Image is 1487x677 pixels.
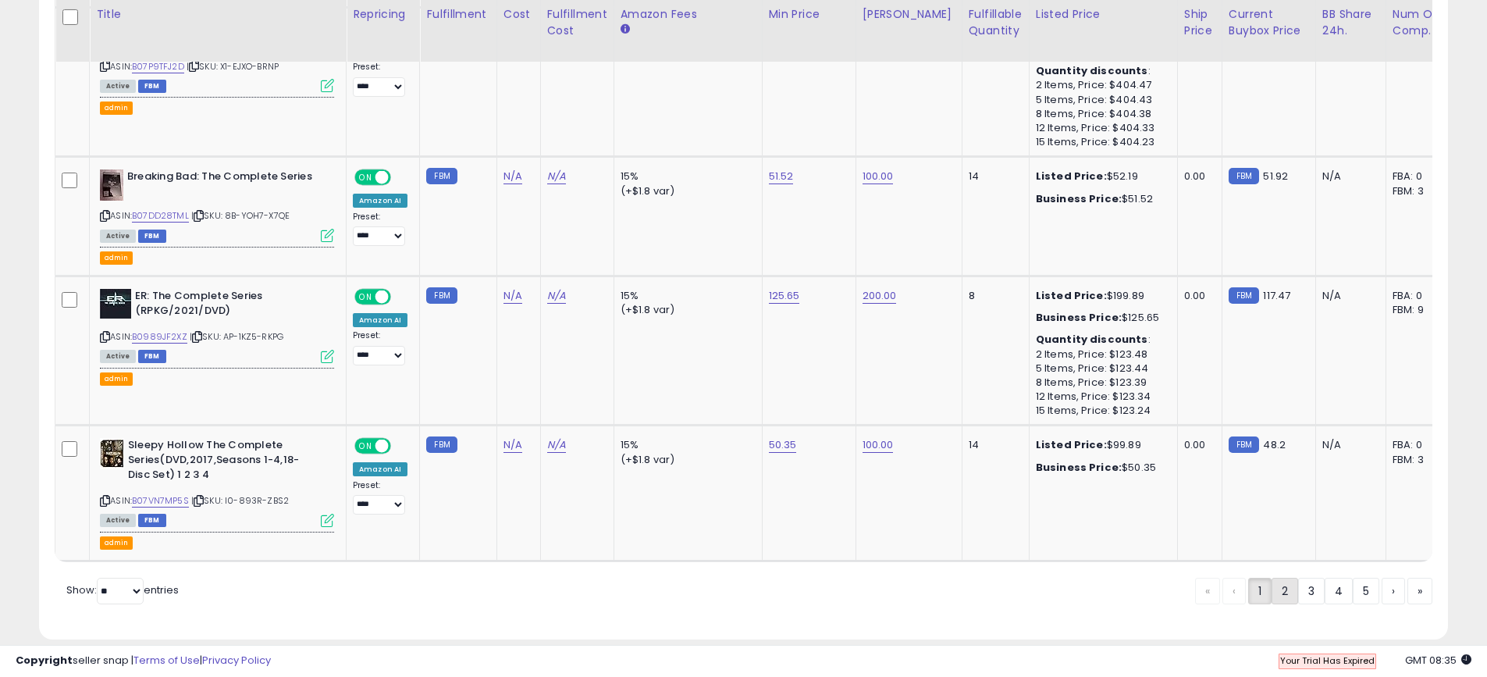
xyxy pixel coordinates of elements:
div: 0.00 [1184,438,1210,452]
a: Terms of Use [133,653,200,668]
div: $52.19 [1036,169,1165,184]
span: All listings currently available for purchase on Amazon [100,80,136,93]
div: $51.52 [1036,192,1165,206]
strong: Copyright [16,653,73,668]
div: seller snap | | [16,654,271,668]
img: 318E0D4OlVL._SL40_.jpg [100,289,131,319]
a: N/A [547,288,566,304]
div: 12 Items, Price: $123.34 [1036,390,1165,404]
div: (+$1.8 var) [621,453,750,467]
span: All listings currently available for purchase on Amazon [100,230,136,243]
small: FBM [426,436,457,453]
span: FBM [138,514,166,527]
div: 8 Items, Price: $404.38 [1036,107,1165,121]
div: FBA: 0 [1393,438,1444,452]
span: | SKU: 8B-YOH7-X7QE [191,209,290,222]
a: 125.65 [769,288,800,304]
b: Listed Price: [1036,169,1107,184]
div: Fulfillment Cost [547,6,607,39]
span: OFF [389,171,414,184]
div: 15 Items, Price: $404.23 [1036,135,1165,149]
div: Preset: [353,330,407,365]
div: Amazon Fees [621,6,756,23]
div: Num of Comp. [1393,6,1450,39]
a: B07VN7MP5S [132,494,189,508]
div: Listed Price [1036,6,1171,23]
div: BB Share 24h. [1322,6,1379,39]
div: Fulfillment [426,6,489,23]
div: ASIN: [100,169,334,241]
small: FBM [426,168,457,184]
a: N/A [503,169,522,184]
span: » [1418,583,1422,599]
b: Business Price: [1036,310,1122,325]
span: OFF [389,440,414,453]
a: 1 [1248,578,1272,604]
div: 15% [621,289,750,303]
div: 0.00 [1184,289,1210,303]
div: $125.65 [1036,311,1165,325]
div: ASIN: [100,438,334,525]
div: FBA: 0 [1393,169,1444,184]
b: Sleepy Hollow The Complete Series(DVD,2017,Seasons 1-4,18-Disc Set) 1 2 3 4 [128,438,318,486]
div: Cost [503,6,534,23]
a: 100.00 [863,169,894,184]
span: | SKU: X1-EJXO-BRNP [187,60,279,73]
a: 51.52 [769,169,794,184]
small: FBM [1229,168,1259,184]
div: (+$1.8 var) [621,303,750,317]
div: 5 Items, Price: $404.43 [1036,93,1165,107]
span: › [1392,583,1395,599]
a: N/A [547,437,566,453]
button: admin [100,536,133,550]
span: ON [356,290,375,304]
b: Breaking Bad: The Complete Series [127,169,317,188]
img: 41roAhKhTSL._SL40_.jpg [100,169,123,201]
div: N/A [1322,289,1374,303]
div: Repricing [353,6,413,23]
span: All listings currently available for purchase on Amazon [100,514,136,527]
span: | SKU: AP-1KZ5-RKPG [190,330,283,343]
div: N/A [1322,438,1374,452]
a: 200.00 [863,288,897,304]
div: Preset: [353,62,407,97]
b: Listed Price: [1036,437,1107,452]
span: 117.47 [1263,288,1290,303]
div: 0.00 [1184,169,1210,184]
div: Title [96,6,340,23]
a: Privacy Policy [202,653,271,668]
a: B07DD28TML [132,209,189,223]
a: B0989JF2XZ [132,330,187,344]
span: 51.92 [1263,169,1288,184]
div: Current Buybox Price [1229,6,1309,39]
a: 4 [1325,578,1353,604]
div: Fulfillable Quantity [969,6,1023,39]
div: FBM: 9 [1393,303,1444,317]
div: FBM: 3 [1393,184,1444,198]
div: 15 Items, Price: $123.24 [1036,404,1165,418]
div: Ship Price [1184,6,1215,39]
span: FBM [138,80,166,93]
span: FBM [138,230,166,243]
b: Quantity discounts [1036,332,1148,347]
span: | SKU: I0-893R-ZBS2 [191,494,289,507]
div: 12 Items, Price: $404.33 [1036,121,1165,135]
div: 14 [969,438,1017,452]
a: N/A [503,437,522,453]
b: Business Price: [1036,191,1122,206]
div: 2 Items, Price: $123.48 [1036,347,1165,362]
a: 2 [1272,578,1298,604]
div: 14 [969,169,1017,184]
a: 5 [1353,578,1379,604]
div: ASIN: [100,289,334,362]
b: ER: The Complete Series (RPKG/2021/DVD) [135,289,325,322]
small: FBM [1229,436,1259,453]
div: 8 [969,289,1017,303]
div: Preset: [353,480,407,515]
div: 2 Items, Price: $404.47 [1036,78,1165,92]
small: Amazon Fees. [621,23,630,37]
div: FBM: 3 [1393,453,1444,467]
span: Your Trial Has Expired [1280,654,1375,667]
button: admin [100,251,133,265]
div: : [1036,64,1165,78]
